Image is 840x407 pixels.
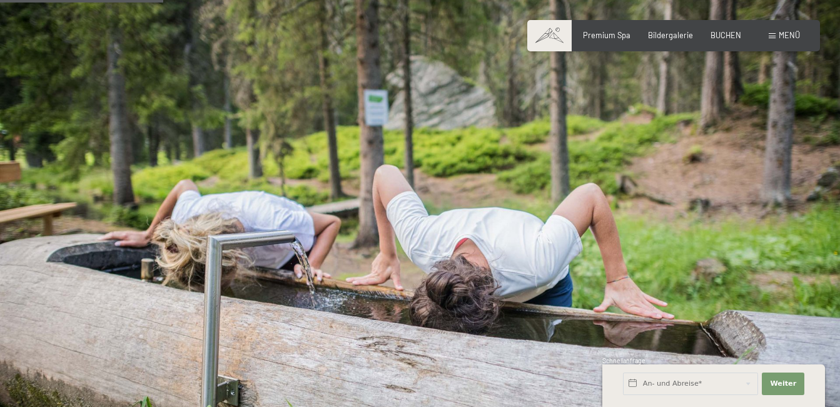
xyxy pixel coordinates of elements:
[779,30,800,40] span: Menü
[711,30,741,40] a: BUCHEN
[648,30,693,40] a: Bildergalerie
[602,357,645,364] span: Schnellanfrage
[762,373,804,395] button: Weiter
[583,30,630,40] a: Premium Spa
[770,379,796,389] span: Weiter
